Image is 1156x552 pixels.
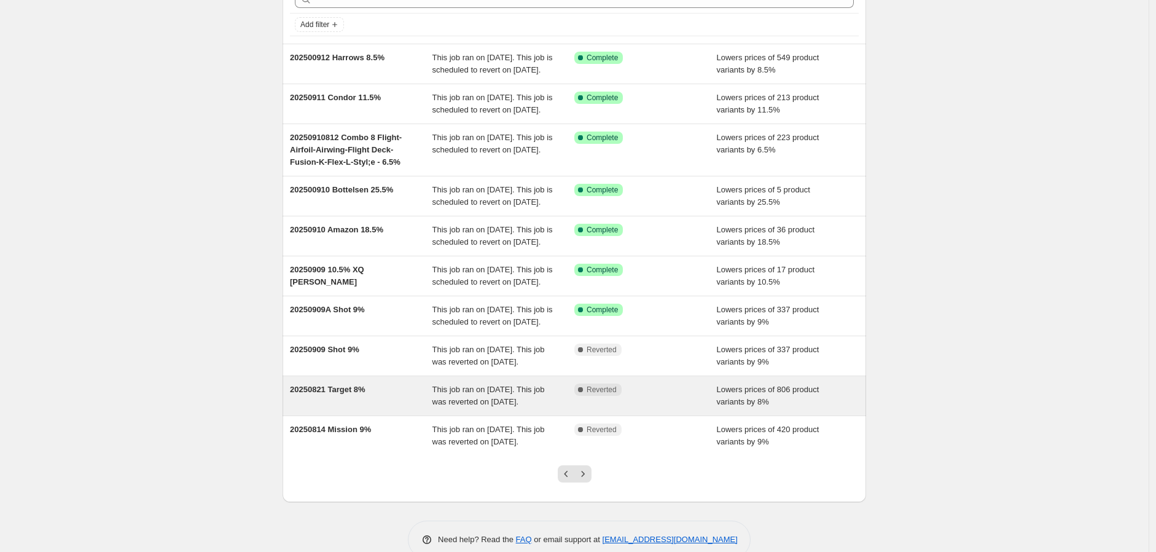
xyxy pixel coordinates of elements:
button: Next [574,465,592,483]
button: Add filter [295,17,344,32]
span: Complete [587,185,618,195]
span: Complete [587,93,618,103]
span: Complete [587,265,618,275]
span: Lowers prices of 223 product variants by 6.5% [717,133,819,154]
span: 20250909 Shot 9% [290,345,359,354]
span: Complete [587,305,618,315]
span: This job ran on [DATE]. This job was reverted on [DATE]. [432,345,545,366]
span: 202500910 Bottelsen 25.5% [290,185,393,194]
span: Reverted [587,345,617,355]
span: Complete [587,53,618,63]
span: Complete [587,225,618,235]
span: This job ran on [DATE]. This job is scheduled to revert on [DATE]. [432,133,553,154]
span: 20250911 Condor 11.5% [290,93,381,102]
span: or email support at [532,535,603,544]
span: Lowers prices of 5 product variants by 25.5% [717,185,810,207]
span: Complete [587,133,618,143]
span: Lowers prices of 213 product variants by 11.5% [717,93,819,114]
span: This job ran on [DATE]. This job was reverted on [DATE]. [432,425,545,446]
span: Need help? Read the [438,535,516,544]
span: Lowers prices of 549 product variants by 8.5% [717,53,819,74]
span: Reverted [587,425,617,435]
span: 20250910 Amazon 18.5% [290,225,383,234]
span: Lowers prices of 337 product variants by 9% [717,345,819,366]
span: This job ran on [DATE]. This job was reverted on [DATE]. [432,385,545,406]
span: 20250821 Target 8% [290,385,365,394]
span: This job ran on [DATE]. This job is scheduled to revert on [DATE]. [432,53,553,74]
a: [EMAIL_ADDRESS][DOMAIN_NAME] [603,535,738,544]
span: This job ran on [DATE]. This job is scheduled to revert on [DATE]. [432,265,553,286]
span: Lowers prices of 337 product variants by 9% [717,305,819,326]
a: FAQ [516,535,532,544]
span: This job ran on [DATE]. This job is scheduled to revert on [DATE]. [432,225,553,246]
span: Reverted [587,385,617,395]
span: 20250909 10.5% XQ [PERSON_NAME] [290,265,364,286]
span: This job ran on [DATE]. This job is scheduled to revert on [DATE]. [432,185,553,207]
span: Lowers prices of 36 product variants by 18.5% [717,225,815,246]
span: 20250814 Mission 9% [290,425,371,434]
span: Lowers prices of 806 product variants by 8% [717,385,819,406]
span: 20250909A Shot 9% [290,305,365,314]
span: Lowers prices of 17 product variants by 10.5% [717,265,815,286]
span: This job ran on [DATE]. This job is scheduled to revert on [DATE]. [432,93,553,114]
button: Previous [558,465,575,483]
span: Add filter [300,20,329,30]
span: This job ran on [DATE]. This job is scheduled to revert on [DATE]. [432,305,553,326]
span: Lowers prices of 420 product variants by 9% [717,425,819,446]
nav: Pagination [558,465,592,483]
span: 20250910812 Combo 8 Flight-Airfoil-Airwing-Flight Deck-Fusion-K-Flex-L-Styl;e - 6.5% [290,133,402,167]
span: 202500912 Harrows 8.5% [290,53,385,62]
